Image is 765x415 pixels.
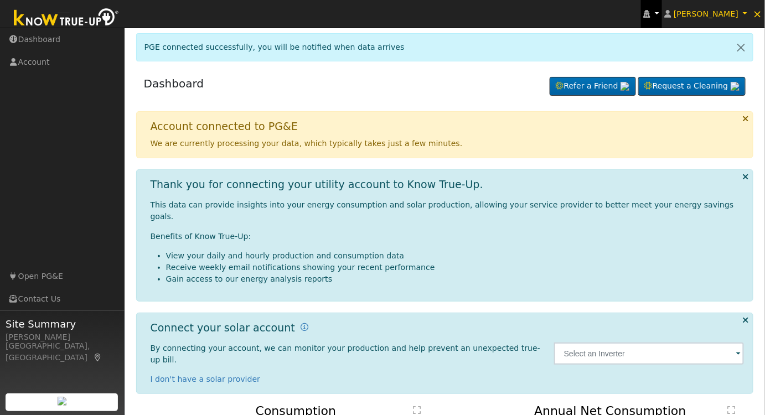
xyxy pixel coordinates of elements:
div: [GEOGRAPHIC_DATA], [GEOGRAPHIC_DATA] [6,340,118,364]
div: [PERSON_NAME] [6,331,118,343]
div: PGE connected successfully, you will be notified when data arrives [136,33,754,61]
text:  [413,406,421,414]
span: This data can provide insights into your energy consumption and solar production, allowing your s... [151,200,734,221]
h1: Connect your solar account [151,321,295,334]
a: Refer a Friend [550,77,636,96]
span: [PERSON_NAME] [674,9,738,18]
a: Request a Cleaning [638,77,746,96]
input: Select an Inverter [554,343,745,365]
p: Benefits of Know True-Up: [151,231,745,242]
a: Dashboard [144,77,204,90]
img: retrieve [621,82,629,91]
h1: Thank you for connecting your utility account to Know True-Up. [151,178,483,191]
span: By connecting your account, we can monitor your production and help prevent an unexpected true-up... [151,344,541,364]
span: We are currently processing your data, which typically takes just a few minutes. [151,139,463,148]
a: I don't have a solar provider [151,375,261,383]
a: Close [730,34,753,61]
li: View your daily and hourly production and consumption data [166,250,745,262]
img: retrieve [58,397,66,406]
li: Receive weekly email notifications showing your recent performance [166,262,745,273]
img: retrieve [731,82,740,91]
a: Map [93,353,103,362]
span: Site Summary [6,317,118,331]
span: × [753,7,762,20]
li: Gain access to our energy analysis reports [166,273,745,285]
img: Know True-Up [8,6,125,31]
h1: Account connected to PG&E [151,120,298,133]
text:  [727,406,735,414]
